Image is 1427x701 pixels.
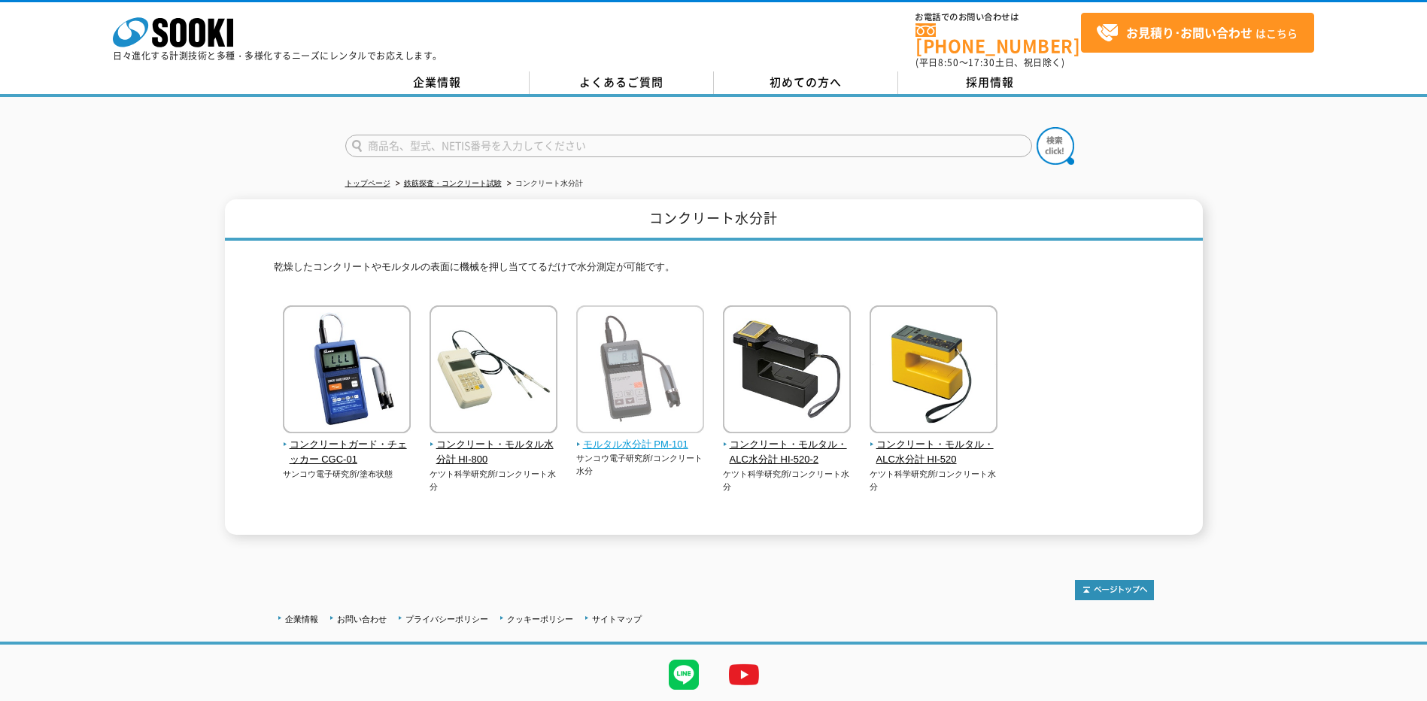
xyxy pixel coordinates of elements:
a: 企業情報 [345,71,530,94]
span: (平日 ～ 土日、祝日除く) [915,56,1064,69]
img: コンクリート・モルタル水分計 HI-800 [430,305,557,437]
a: クッキーポリシー [507,615,573,624]
a: サイトマップ [592,615,642,624]
a: お問い合わせ [337,615,387,624]
a: 採用情報 [898,71,1082,94]
a: コンクリートガード・チェッカー CGC-01 [283,423,411,468]
span: コンクリート・モルタル水分計 HI-800 [430,437,558,469]
span: コンクリートガード・チェッカー CGC-01 [283,437,411,469]
p: サンコウ電子研究所/塗布状態 [283,468,411,481]
span: お電話でのお問い合わせは [915,13,1081,22]
img: btn_search.png [1037,127,1074,165]
a: よくあるご質問 [530,71,714,94]
li: コンクリート水分計 [504,176,583,192]
a: 企業情報 [285,615,318,624]
h1: コンクリート水分計 [225,199,1203,241]
span: 8:50 [938,56,959,69]
a: コンクリート・モルタル・ALC水分計 HI-520-2 [723,423,852,468]
p: 日々進化する計測技術と多種・多様化するニーズにレンタルでお応えします。 [113,51,442,60]
a: モルタル水分計 PM-101 [576,423,705,453]
span: コンクリート・モルタル・ALC水分計 HI-520 [870,437,998,469]
span: はこちら [1096,22,1298,44]
p: ケツト科学研究所/コンクリート水分 [723,468,852,493]
p: サンコウ電子研究所/コンクリート水分 [576,452,705,477]
img: トップページへ [1075,580,1154,600]
a: プライバシーポリシー [405,615,488,624]
span: 17:30 [968,56,995,69]
a: コンクリート・モルタル水分計 HI-800 [430,423,558,468]
a: [PHONE_NUMBER] [915,23,1081,54]
a: 鉄筋探査・コンクリート試験 [404,179,502,187]
input: 商品名、型式、NETIS番号を入力してください [345,135,1032,157]
img: モルタル水分計 PM-101 [576,305,704,437]
a: 初めての方へ [714,71,898,94]
strong: お見積り･お問い合わせ [1126,23,1252,41]
img: コンクリート・モルタル・ALC水分計 HI-520 [870,305,997,437]
span: 初めての方へ [770,74,842,90]
a: トップページ [345,179,390,187]
a: コンクリート・モルタル・ALC水分計 HI-520 [870,423,998,468]
span: コンクリート・モルタル・ALC水分計 HI-520-2 [723,437,852,469]
span: モルタル水分計 PM-101 [576,437,705,453]
p: ケツト科学研究所/コンクリート水分 [430,468,558,493]
img: コンクリート・モルタル・ALC水分計 HI-520-2 [723,305,851,437]
p: 乾燥したコンクリートやモルタルの表面に機械を押し当ててるだけで水分測定が可能です。 [274,259,1154,283]
p: ケツト科学研究所/コンクリート水分 [870,468,998,493]
img: コンクリートガード・チェッカー CGC-01 [283,305,411,437]
a: お見積り･お問い合わせはこちら [1081,13,1314,53]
